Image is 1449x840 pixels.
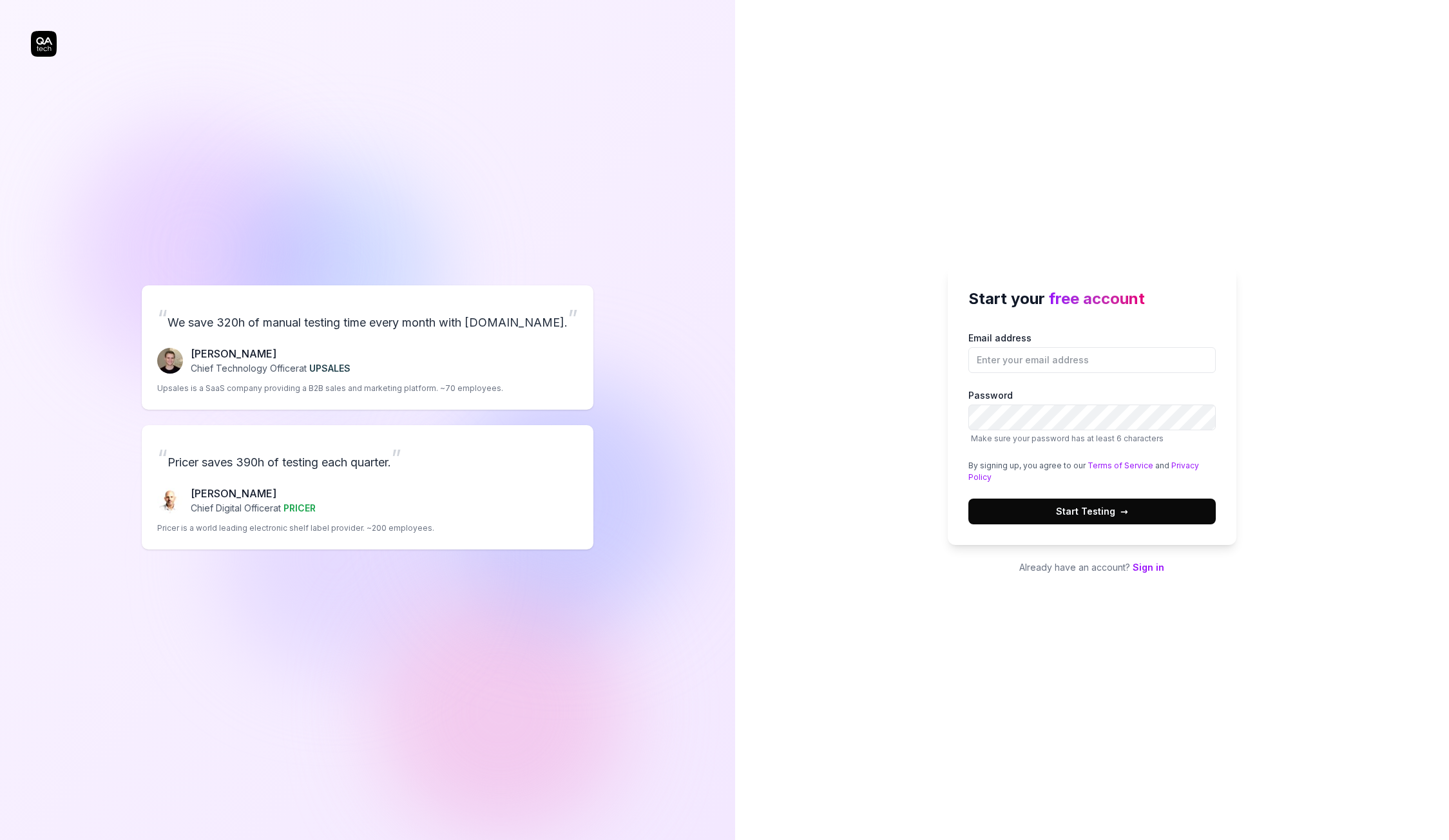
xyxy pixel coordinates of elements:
p: Pricer saves 390h of testing each quarter. [157,441,578,475]
p: Already have an account? [948,560,1236,574]
label: Email address [968,331,1216,373]
span: Make sure your password has at least 6 characters [971,434,1164,443]
p: Pricer is a world leading electronic shelf label provider. ~200 employees. [157,522,434,534]
a: Terms of Service [1088,461,1153,470]
span: free account [1049,289,1145,308]
span: PRICER [283,502,316,513]
h2: Start your [968,287,1216,310]
a: “We save 320h of manual testing time every month with [DOMAIN_NAME].”Fredrik Seidl[PERSON_NAME]Ch... [142,285,593,410]
p: Chief Digital Officer at [191,501,316,515]
img: Chris Chalkitis [157,488,183,513]
span: “ [157,444,168,472]
span: → [1120,504,1128,518]
button: Start Testing→ [968,499,1216,524]
p: Chief Technology Officer at [191,361,350,375]
input: Email address [968,347,1216,373]
span: ” [391,444,401,472]
span: ” [568,304,578,332]
a: Privacy Policy [968,461,1199,482]
p: [PERSON_NAME] [191,486,316,501]
span: “ [157,304,168,332]
img: Fredrik Seidl [157,348,183,374]
p: We save 320h of manual testing time every month with [DOMAIN_NAME]. [157,301,578,336]
input: PasswordMake sure your password has at least 6 characters [968,405,1216,430]
span: UPSALES [309,363,350,374]
span: Start Testing [1056,504,1128,518]
a: Sign in [1133,562,1164,573]
div: By signing up, you agree to our and [968,460,1216,483]
p: Upsales is a SaaS company providing a B2B sales and marketing platform. ~70 employees. [157,383,503,394]
p: [PERSON_NAME] [191,346,350,361]
a: “Pricer saves 390h of testing each quarter.”Chris Chalkitis[PERSON_NAME]Chief Digital Officerat P... [142,425,593,549]
label: Password [968,388,1216,444]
